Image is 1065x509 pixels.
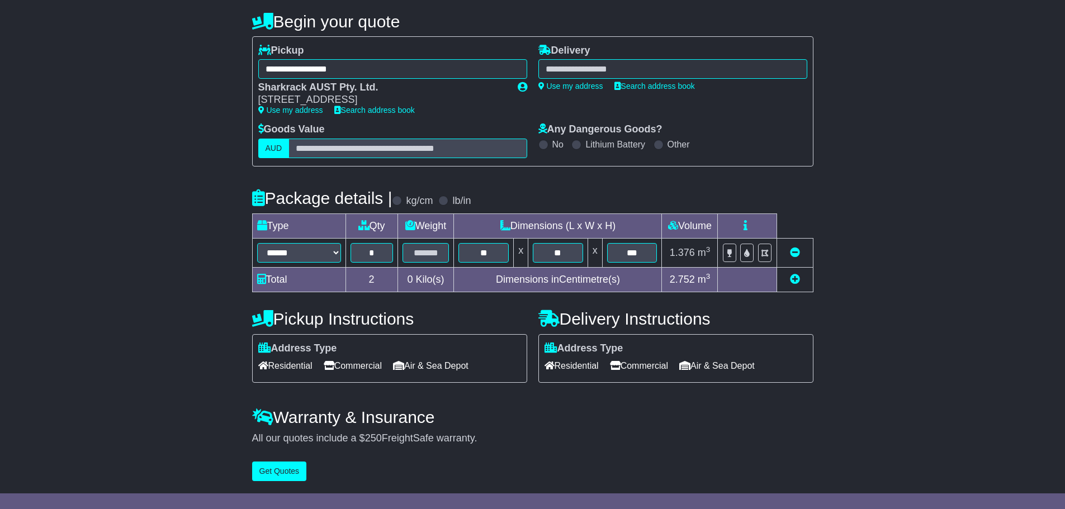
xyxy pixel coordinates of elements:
[258,45,304,57] label: Pickup
[252,432,813,445] div: All our quotes include a $ FreightSafe warranty.
[670,274,695,285] span: 2.752
[393,357,468,374] span: Air & Sea Depot
[452,195,471,207] label: lb/in
[397,213,454,238] td: Weight
[324,357,382,374] span: Commercial
[679,357,755,374] span: Air & Sea Depot
[258,94,507,106] div: [STREET_ADDRESS]
[252,189,392,207] h4: Package details |
[706,272,711,280] sup: 3
[252,462,307,481] button: Get Quotes
[252,310,527,328] h4: Pickup Instructions
[258,106,323,115] a: Use my address
[614,82,695,91] a: Search address book
[662,213,718,238] td: Volume
[698,274,711,285] span: m
[345,213,397,238] td: Qty
[258,342,337,355] label: Address Type
[406,195,433,207] label: kg/cm
[585,139,645,150] label: Lithium Battery
[545,357,599,374] span: Residential
[552,139,564,150] label: No
[258,357,313,374] span: Residential
[334,106,415,115] a: Search address book
[397,267,454,292] td: Kilo(s)
[365,432,382,444] span: 250
[252,12,813,31] h4: Begin your quote
[610,357,668,374] span: Commercial
[668,139,690,150] label: Other
[538,123,662,136] label: Any Dangerous Goods?
[258,139,290,158] label: AUD
[252,267,345,292] td: Total
[454,267,662,292] td: Dimensions in Centimetre(s)
[698,247,711,258] span: m
[252,213,345,238] td: Type
[538,45,590,57] label: Delivery
[258,82,507,94] div: Sharkrack AUST Pty. Ltd.
[258,123,325,136] label: Goods Value
[588,238,602,267] td: x
[345,267,397,292] td: 2
[538,310,813,328] h4: Delivery Instructions
[545,342,623,355] label: Address Type
[538,82,603,91] a: Use my address
[454,213,662,238] td: Dimensions (L x W x H)
[670,247,695,258] span: 1.376
[252,408,813,426] h4: Warranty & Insurance
[790,247,800,258] a: Remove this item
[514,238,528,267] td: x
[407,274,413,285] span: 0
[790,274,800,285] a: Add new item
[706,245,711,254] sup: 3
